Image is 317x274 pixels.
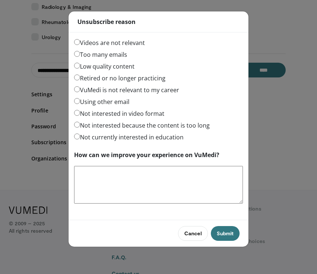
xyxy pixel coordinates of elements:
[74,39,80,45] input: Videos are not relevant
[74,150,219,159] label: How can we improve your experience on VuMedi?
[74,133,80,139] input: Not currently interested in education
[178,226,208,241] button: Cancel
[74,74,80,80] input: Retired or no longer practicing
[74,98,80,104] input: Using other email
[74,133,184,142] label: Not currently interested in education
[74,63,80,69] input: Low quality content
[74,109,164,118] label: Not interested in video format
[74,50,127,59] label: Too many emails
[74,110,80,116] input: Not interested in video format
[74,86,179,94] label: VuMedi is not relevant to my career
[74,51,80,57] input: Too many emails
[74,38,145,47] label: Videos are not relevant
[74,74,166,83] label: Retired or no longer practicing
[77,17,136,26] strong: Unsubscribe reason
[74,86,80,92] input: VuMedi is not relevant to my career
[74,97,129,106] label: Using other email
[74,121,210,130] label: Not interested because the content is too long
[74,122,80,128] input: Not interested because the content is too long
[74,62,135,71] label: Low quality content
[211,226,240,241] button: Submit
